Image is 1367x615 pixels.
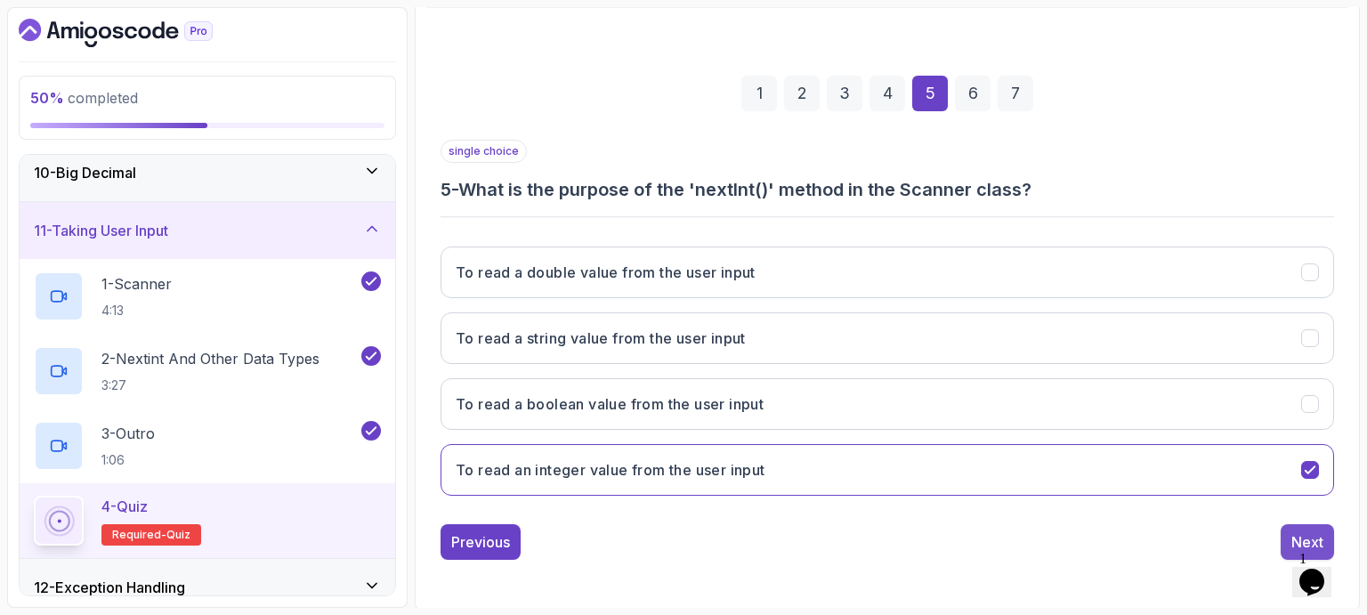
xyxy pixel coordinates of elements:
span: completed [30,89,138,107]
p: 4:13 [101,302,172,320]
button: To read an integer value from the user input [441,444,1334,496]
p: 3:27 [101,376,320,394]
button: 2-Nextint And Other Data Types3:27 [34,346,381,396]
button: Next [1281,524,1334,560]
button: Previous [441,524,521,560]
button: 10-Big Decimal [20,144,395,201]
div: 4 [870,76,905,111]
h3: To read a string value from the user input [456,328,746,349]
button: 1-Scanner4:13 [34,271,381,321]
div: 2 [784,76,820,111]
h3: 11 - Taking User Input [34,220,168,241]
div: 3 [827,76,862,111]
button: To read a string value from the user input [441,312,1334,364]
div: Previous [451,531,510,553]
div: 1 [741,76,777,111]
button: To read a boolean value from the user input [441,378,1334,430]
button: 11-Taking User Input [20,202,395,259]
p: single choice [441,140,527,163]
h3: To read a boolean value from the user input [456,393,764,415]
span: Required- [112,528,166,542]
button: 4-QuizRequired-quiz [34,496,381,546]
p: 1:06 [101,451,155,469]
h3: To read an integer value from the user input [456,459,765,481]
iframe: chat widget [1292,544,1349,597]
p: 2 - Nextint And Other Data Types [101,348,320,369]
div: 7 [998,76,1033,111]
div: 5 [912,76,948,111]
h3: 10 - Big Decimal [34,162,136,183]
span: 50 % [30,89,64,107]
h3: To read a double value from the user input [456,262,756,283]
a: Dashboard [19,19,254,47]
button: To read a double value from the user input [441,247,1334,298]
p: 1 - Scanner [101,273,172,295]
button: 3-Outro1:06 [34,421,381,471]
p: 4 - Quiz [101,496,148,517]
p: 3 - Outro [101,423,155,444]
div: Next [1291,531,1323,553]
h3: 5 - What is the purpose of the 'nextInt()' method in the Scanner class? [441,177,1334,202]
div: 6 [955,76,991,111]
h3: 12 - Exception Handling [34,577,185,598]
span: quiz [166,528,190,542]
